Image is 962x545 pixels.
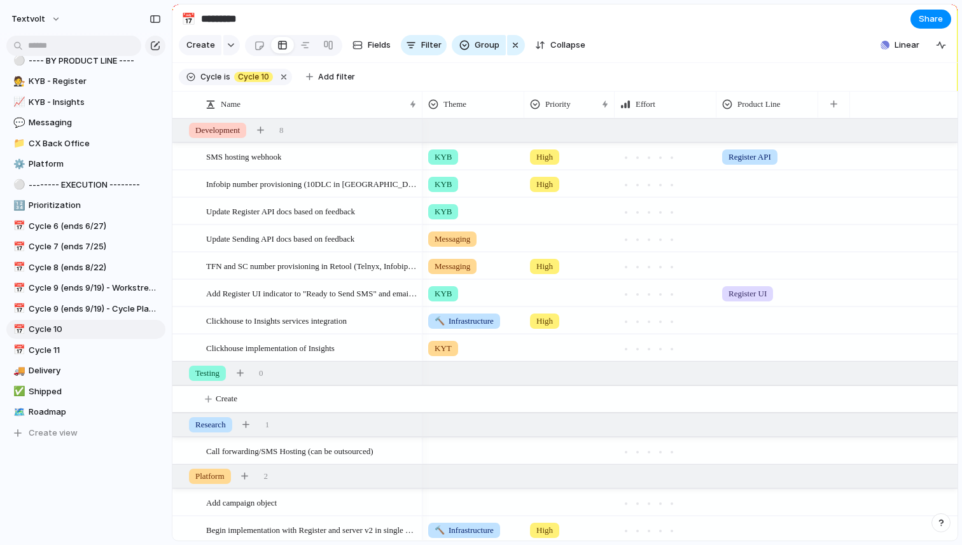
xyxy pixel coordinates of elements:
span: High [536,260,553,273]
div: 📅 [13,301,22,316]
span: Testing [195,367,220,380]
span: KYB - Register [29,75,161,88]
button: ✅ [11,385,24,398]
button: 📅 [11,282,24,294]
div: 📅 [13,343,22,357]
span: Cycle 9 (ends 9/19) - Cycle Planning [29,303,161,315]
div: 💬Messaging [6,113,165,132]
div: ✅ [13,384,22,399]
span: Clickhouse to Insights services integration [206,313,347,328]
a: ⚙️Platform [6,155,165,174]
div: 🚚 [13,364,22,378]
span: ---- BY PRODUCT LINE ---- [29,55,161,67]
span: 0 [259,367,263,380]
div: ⚙️ [13,157,22,172]
span: Create [216,392,237,405]
a: 🚚Delivery [6,361,165,380]
span: textvolt [11,13,45,25]
span: High [536,315,553,328]
span: Add filter [318,71,355,83]
span: 🔨 [435,316,445,326]
span: -------- EXECUTION -------- [29,179,161,191]
span: Group [475,39,499,52]
button: 📅 [11,240,24,253]
span: 🔨 [435,525,445,535]
span: Research [195,418,226,431]
div: 📁CX Back Office [6,134,165,153]
a: ⚪---- BY PRODUCT LINE ---- [6,52,165,71]
span: Cycle 10 [238,71,269,83]
button: Create view [6,424,165,443]
div: 🧑‍⚖️ [13,74,22,89]
button: 🗺️ [11,406,24,418]
span: Clickhouse implementation of Insights [206,340,335,355]
span: High [536,151,553,163]
a: ⚪-------- EXECUTION -------- [6,176,165,195]
a: 📅Cycle 6 (ends 6/27) [6,217,165,236]
span: Register API [728,151,771,163]
button: Linear [875,36,924,55]
button: 🚚 [11,364,24,377]
a: 🗺️Roadmap [6,403,165,422]
span: KYB [435,287,452,300]
span: KYB [435,205,452,218]
div: 📅Cycle 10 [6,320,165,339]
span: Add Register UI indicator to "Ready to Send SMS" and email notification [206,286,418,300]
button: ⚙️ [11,158,24,170]
button: 📅 [178,9,199,29]
span: Cycle 6 (ends 6/27) [29,220,161,233]
div: 📅Cycle 8 (ends 8/22) [6,258,165,277]
button: 📅 [11,344,24,357]
span: 2 [264,470,268,483]
span: Collapse [550,39,585,52]
div: 📈 [13,95,22,109]
div: 📈KYB - Insights [6,93,165,112]
span: Development [195,124,240,137]
div: 📅 [13,260,22,275]
button: 🔢 [11,199,24,212]
div: ⚪ [13,53,22,68]
button: 📅 [11,303,24,315]
span: Share [919,13,943,25]
button: 📅 [11,220,24,233]
button: 📈 [11,96,24,109]
button: Fields [347,35,396,55]
button: ⚪ [11,179,24,191]
span: Filter [421,39,442,52]
div: 📁 [13,136,22,151]
span: Roadmap [29,406,161,418]
span: Effort [636,98,655,111]
a: 📅Cycle 11 [6,341,165,360]
span: Register UI [728,287,767,300]
span: Name [221,98,240,111]
span: Cycle [200,71,221,83]
a: ✅Shipped [6,382,165,401]
span: Fields [368,39,391,52]
span: Create [186,39,215,52]
span: Platform [195,470,225,483]
a: 🔢Prioritization [6,196,165,215]
span: CX Back Office [29,137,161,150]
button: Add filter [298,68,363,86]
button: 🧑‍⚖️ [11,75,24,88]
span: High [536,524,553,537]
button: Share [910,10,951,29]
span: High [536,178,553,191]
a: 📅Cycle 9 (ends 9/19) - Cycle Planning [6,300,165,319]
a: 🧑‍⚖️KYB - Register [6,72,165,91]
span: Infrastructure [435,315,494,328]
span: KYB [435,178,452,191]
span: KYB - Insights [29,96,161,109]
a: 📅Cycle 9 (ends 9/19) - Workstreams [6,279,165,298]
div: 📅 [181,10,195,27]
div: 🗺️ [13,405,22,420]
a: 📅Cycle 7 (ends 7/25) [6,237,165,256]
span: Cycle 10 [29,323,161,336]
